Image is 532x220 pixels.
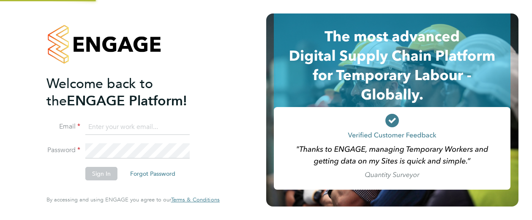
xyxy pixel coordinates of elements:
[85,167,117,180] button: Sign In
[46,196,220,203] span: By accessing and using ENGAGE you agree to our
[171,196,220,203] span: Terms & Conditions
[46,146,80,155] label: Password
[46,75,153,109] span: Welcome back to the
[85,120,190,135] input: Enter your work email...
[171,196,220,203] a: Terms & Conditions
[46,75,211,110] h2: ENGAGE Platform!
[46,122,80,131] label: Email
[123,167,182,180] button: Forgot Password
